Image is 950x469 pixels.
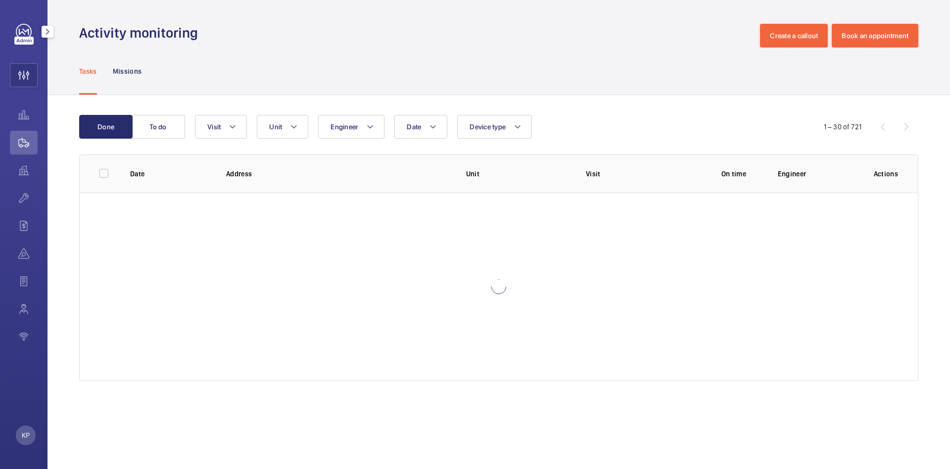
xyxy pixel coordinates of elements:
[79,66,97,76] p: Tasks
[113,66,142,76] p: Missions
[132,115,185,139] button: To do
[22,430,30,440] p: KP
[470,123,506,131] span: Device type
[466,169,570,179] p: Unit
[778,169,858,179] p: Engineer
[586,169,690,179] p: Visit
[195,115,247,139] button: Visit
[706,169,761,179] p: On time
[457,115,532,139] button: Device type
[79,24,204,42] h1: Activity monitoring
[318,115,384,139] button: Engineer
[207,123,221,131] span: Visit
[760,24,828,48] button: Create a callout
[394,115,447,139] button: Date
[331,123,358,131] span: Engineer
[226,169,450,179] p: Address
[824,122,861,132] div: 1 – 30 of 721
[832,24,918,48] button: Book an appointment
[407,123,421,131] span: Date
[874,169,898,179] p: Actions
[269,123,282,131] span: Unit
[79,115,133,139] button: Done
[130,169,210,179] p: Date
[257,115,308,139] button: Unit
